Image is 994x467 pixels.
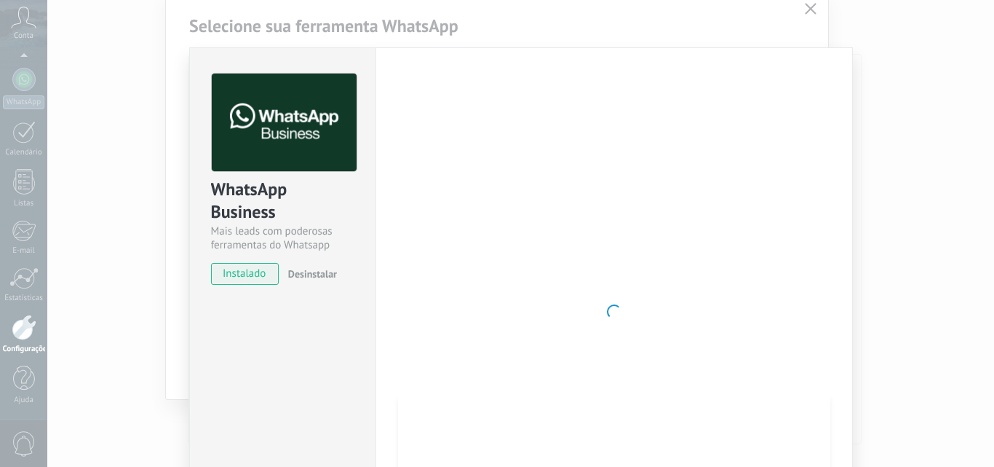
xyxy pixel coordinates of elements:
[212,263,278,285] span: instalado
[212,74,357,172] img: logo_main.png
[211,178,354,224] div: WhatsApp Business
[282,263,337,285] button: Desinstalar
[288,267,337,280] span: Desinstalar
[211,224,354,252] div: Mais leads com poderosas ferramentas do Whatsapp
